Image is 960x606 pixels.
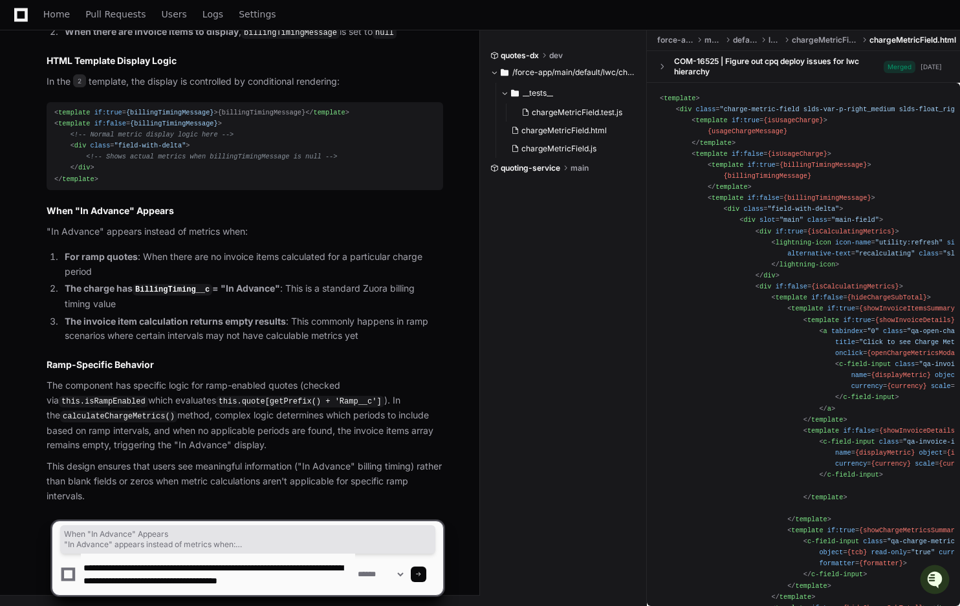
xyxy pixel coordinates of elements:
[521,125,607,136] span: chargeMetricField.html
[743,217,755,224] span: div
[895,228,899,235] span: >
[847,294,927,302] span: {hideChargeSubTotal}
[54,109,218,116] span: < = >
[674,56,884,77] div: COM-16525 | Figure out cpq deploy issues for lwc hierarchy
[835,239,871,246] span: icon-name
[767,206,839,213] span: "field-with-delta"
[803,427,879,435] span: < =
[44,96,212,109] div: Start new chat
[855,250,915,257] span: "recalculating"
[78,164,90,171] span: div
[506,122,629,140] button: chargeMetricField.html
[811,283,899,290] span: {isCalculatingMetrics}
[692,150,767,158] span: < =
[879,438,899,446] span: class
[732,150,763,158] span: if:false
[94,109,122,116] span: if:true
[64,529,431,550] span: When "In Advance" Appears "In Advance" appears instead of metrics when: For ramp quotes: When the...
[62,175,94,183] span: template
[879,427,959,435] span: {showInvoiceDetails}
[695,105,715,113] span: class
[921,62,942,72] div: [DATE]
[506,140,629,158] button: chargeMetricField.js
[130,120,218,127] span: {billingTimingMessage}
[680,105,692,113] span: div
[824,438,875,446] span: c-field-input
[216,396,384,407] code: this.quote[getPrefix() + 'Ramp__c']
[911,460,939,468] span: =
[776,294,807,302] span: template
[241,27,340,39] code: billingTimingMessage
[239,10,276,18] span: Settings
[47,378,443,453] p: The component has specific logic for ramp-enabled quotes (checked via which evaluates ). In the m...
[65,26,239,37] strong: When there are invoice items to display
[743,206,763,213] span: class
[47,459,443,503] p: This design ensures that users see meaningful information ("In Advance" billing timing) rather th...
[660,449,855,457] span: =
[748,161,776,169] span: if:true
[899,283,903,290] span: >
[875,316,955,324] span: {showInvoiceDetails}
[851,371,867,379] span: name
[13,13,39,39] img: PlayerZero
[871,371,931,379] span: {displayMetric}
[927,383,955,391] span: =
[501,50,539,61] span: quotes-dx
[708,183,752,191] span: </ >
[919,563,954,598] iframe: Open customer support
[787,250,851,257] span: alternative-text
[58,120,90,127] span: template
[114,142,186,149] span: "field-with-delta"
[692,117,763,125] span: < =
[47,74,443,89] p: In the template, the display is controlled by conditional rendering:
[44,109,164,120] div: We're available if you need us!
[831,217,879,224] span: "main-field"
[71,131,234,138] span: <!-- Normal metric display logic here -->
[855,449,915,457] span: {displayMetric}
[787,305,859,313] span: < =
[126,109,214,116] span: {billingTimingMessage}
[776,239,831,246] span: lightning-icon
[807,217,827,224] span: class
[314,109,345,116] span: template
[824,327,827,335] span: a
[13,52,235,72] div: Welcome
[71,142,190,149] span: < = >
[59,396,148,407] code: this.isRampEnabled
[827,150,831,158] span: >
[843,427,875,435] span: if:false
[776,228,803,235] span: if:true
[871,460,911,468] span: {currency}
[871,194,875,202] span: >
[516,103,629,122] button: chargeMetricField.test.js
[490,62,637,83] button: /force-app/main/default/lwc/chargeMetricField
[875,239,943,246] span: "utility:refresh"
[708,128,787,136] span: {usageChargeMessage}
[695,117,727,125] span: template
[807,228,895,235] span: {isCalculatingMetrics}
[851,383,883,391] span: currency
[843,394,895,402] span: c-field-input
[511,85,519,101] svg: Directory
[54,107,435,185] div: {billingTimingMessage}
[61,250,443,279] li: : When there are no invoice items calculated for a particular charge period
[664,94,695,102] span: template
[807,316,839,324] span: template
[931,383,951,391] span: scale
[811,493,843,501] span: template
[835,460,867,468] span: currency
[859,305,959,313] span: {showInvoiceItemsSummary}
[708,194,783,202] span: < =
[47,358,443,371] h2: Ramp-Specific Behavior
[65,283,280,294] strong: The charge has = "In Advance"
[819,471,883,479] span: </ >
[129,136,157,146] span: Pylon
[835,449,851,457] span: name
[704,35,723,45] span: main
[756,272,780,279] span: </ >
[47,204,443,217] h2: When "In Advance" Appears
[65,251,138,262] strong: For ramp quotes
[501,83,637,103] button: __tests__
[807,427,839,435] span: template
[869,35,956,45] span: chargeMetricField.html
